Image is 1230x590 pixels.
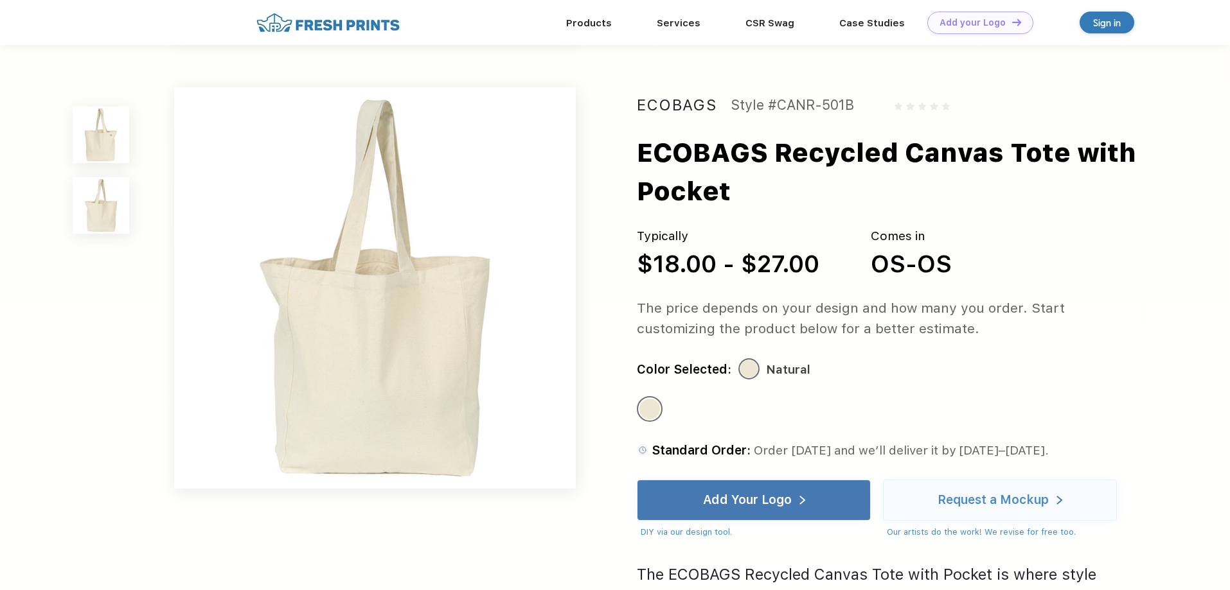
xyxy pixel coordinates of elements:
[637,298,1141,339] div: The price depends on your design and how many you order. Start customizing the product below for ...
[1093,15,1121,30] div: Sign in
[731,94,854,117] div: Style #CANR-501B
[930,102,938,110] img: gray_star.svg
[637,444,648,456] img: standard order
[895,102,902,110] img: gray_star.svg
[1012,19,1021,26] img: DT
[938,494,1049,507] div: Request a Mockup
[942,102,950,110] img: gray_star.svg
[766,360,810,380] div: Natural
[799,496,805,505] img: white arrow
[566,17,612,29] a: Products
[637,360,731,380] div: Color Selected:
[940,17,1006,28] div: Add your Logo
[641,526,871,539] div: DIY via our design tool.
[174,87,576,489] img: func=resize&h=640
[637,246,819,282] div: $18.00 - $27.00
[871,246,952,282] div: OS-OS
[918,102,926,110] img: gray_star.svg
[754,443,1049,458] span: Order [DATE] and we’ll deliver it by [DATE]–[DATE].
[637,134,1190,211] div: ECOBAGS Recycled Canvas Tote with Pocket
[871,227,952,246] div: Comes in
[652,443,751,458] span: Standard Order:
[887,526,1117,539] div: Our artists do the work! We revise for free too.
[1080,12,1134,33] a: Sign in
[1056,496,1062,505] img: white arrow
[906,102,914,110] img: gray_star.svg
[637,227,819,246] div: Typically
[73,107,129,163] img: func=resize&h=100
[639,399,660,419] div: Natural
[73,177,129,234] img: func=resize&h=100
[637,94,717,117] div: ECOBAGS
[703,494,792,507] div: Add Your Logo
[253,12,404,34] img: fo%20logo%202.webp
